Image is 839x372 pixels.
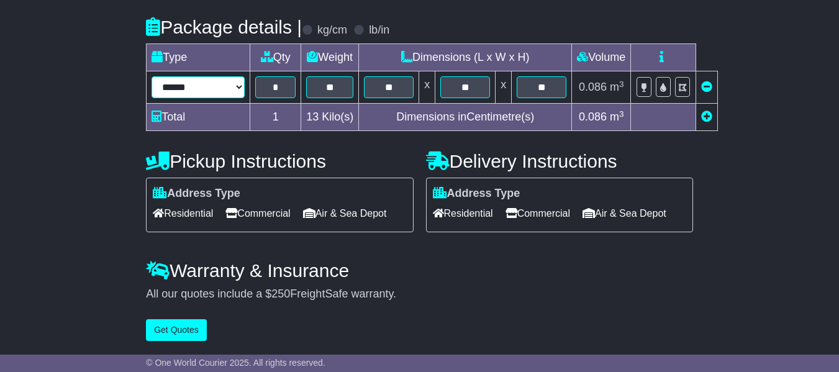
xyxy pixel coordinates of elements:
span: 0.086 [579,81,607,93]
span: Residential [153,204,213,223]
span: 13 [306,111,319,123]
td: Total [147,104,250,131]
div: All our quotes include a $ FreightSafe warranty. [146,288,693,301]
h4: Delivery Instructions [426,151,693,171]
td: x [496,71,512,104]
h4: Warranty & Insurance [146,260,693,281]
sup: 3 [619,109,624,119]
span: Commercial [225,204,290,223]
h4: Pickup Instructions [146,151,413,171]
span: m [610,81,624,93]
td: Dimensions in Centimetre(s) [359,104,572,131]
span: Air & Sea Depot [583,204,666,223]
label: lb/in [369,24,389,37]
span: m [610,111,624,123]
span: 0.086 [579,111,607,123]
h4: Package details | [146,17,302,37]
sup: 3 [619,79,624,89]
span: Air & Sea Depot [303,204,387,223]
span: Residential [433,204,493,223]
td: Qty [250,44,301,71]
label: Address Type [433,187,520,201]
td: Weight [301,44,359,71]
span: Commercial [506,204,570,223]
button: Get Quotes [146,319,207,341]
td: Volume [572,44,631,71]
a: Remove this item [701,81,712,93]
td: Kilo(s) [301,104,359,131]
td: 1 [250,104,301,131]
a: Add new item [701,111,712,123]
span: © One World Courier 2025. All rights reserved. [146,358,325,368]
td: Type [147,44,250,71]
label: Address Type [153,187,240,201]
td: Dimensions (L x W x H) [359,44,572,71]
td: x [419,71,435,104]
span: 250 [271,288,290,300]
label: kg/cm [317,24,347,37]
